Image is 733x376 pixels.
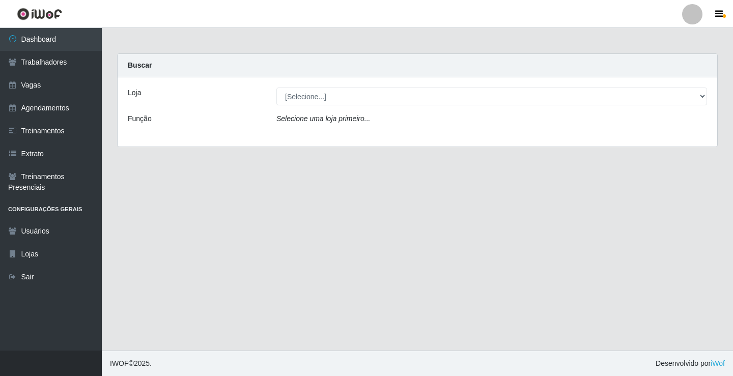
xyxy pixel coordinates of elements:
[110,358,152,369] span: © 2025 .
[128,61,152,69] strong: Buscar
[110,359,129,367] span: IWOF
[276,114,370,123] i: Selecione uma loja primeiro...
[128,113,152,124] label: Função
[128,88,141,98] label: Loja
[711,359,725,367] a: iWof
[656,358,725,369] span: Desenvolvido por
[17,8,62,20] img: CoreUI Logo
